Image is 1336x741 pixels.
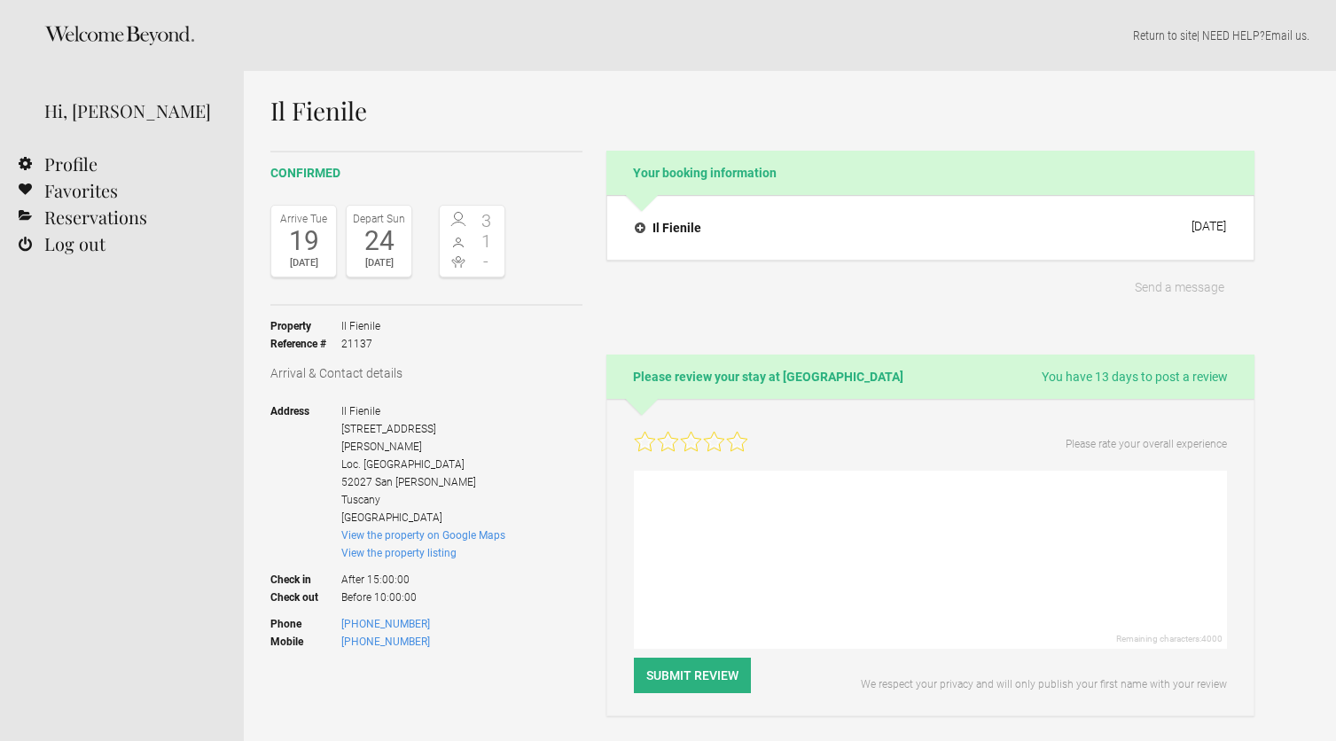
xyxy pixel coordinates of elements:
[606,355,1254,399] h2: Please review your stay at [GEOGRAPHIC_DATA]
[270,27,1309,44] p: | NEED HELP? .
[473,212,501,230] span: 3
[1191,219,1226,233] div: [DATE]
[44,97,217,124] div: Hi, [PERSON_NAME]
[276,210,332,228] div: Arrive Tue
[270,615,341,633] strong: Phone
[473,232,501,250] span: 1
[606,151,1254,195] h2: Your booking information
[1105,269,1254,305] button: Send a message
[341,317,380,335] span: Il Fienile
[341,494,380,506] span: Tuscany
[270,317,341,335] strong: Property
[341,476,372,488] span: 52027
[341,547,457,559] a: View the property listing
[276,228,332,254] div: 19
[351,210,407,228] div: Depart Sun
[351,254,407,272] div: [DATE]
[341,405,380,417] span: Il Fienile
[351,228,407,254] div: 24
[270,633,341,651] strong: Mobile
[341,562,505,589] span: After 15:00:00
[848,675,1227,693] p: We respect your privacy and will only publish your first name with your review
[375,476,476,488] span: San [PERSON_NAME]
[341,335,380,353] span: 21137
[621,209,1240,246] button: Il Fienile [DATE]
[1133,28,1197,43] a: Return to site
[341,458,465,471] span: Loc. [GEOGRAPHIC_DATA]
[270,562,341,589] strong: Check in
[270,364,582,382] h3: Arrival & Contact details
[635,219,701,237] h4: Il Fienile
[341,423,436,453] span: [STREET_ADDRESS][PERSON_NAME]
[270,97,1254,124] h1: Il Fienile
[270,335,341,353] strong: Reference #
[1265,28,1307,43] a: Email us
[341,589,505,606] span: Before 10:00:00
[341,636,430,648] a: [PHONE_NUMBER]
[341,511,442,524] span: [GEOGRAPHIC_DATA]
[1066,435,1227,453] p: Please rate your overall experience
[270,589,341,606] strong: Check out
[270,164,582,183] h2: confirmed
[473,253,501,270] span: -
[276,254,332,272] div: [DATE]
[1042,368,1228,386] span: You have 13 days to post a review
[634,658,751,693] button: Submit Review
[341,529,505,542] a: View the property on Google Maps
[270,402,341,526] strong: Address
[341,618,430,630] a: [PHONE_NUMBER]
